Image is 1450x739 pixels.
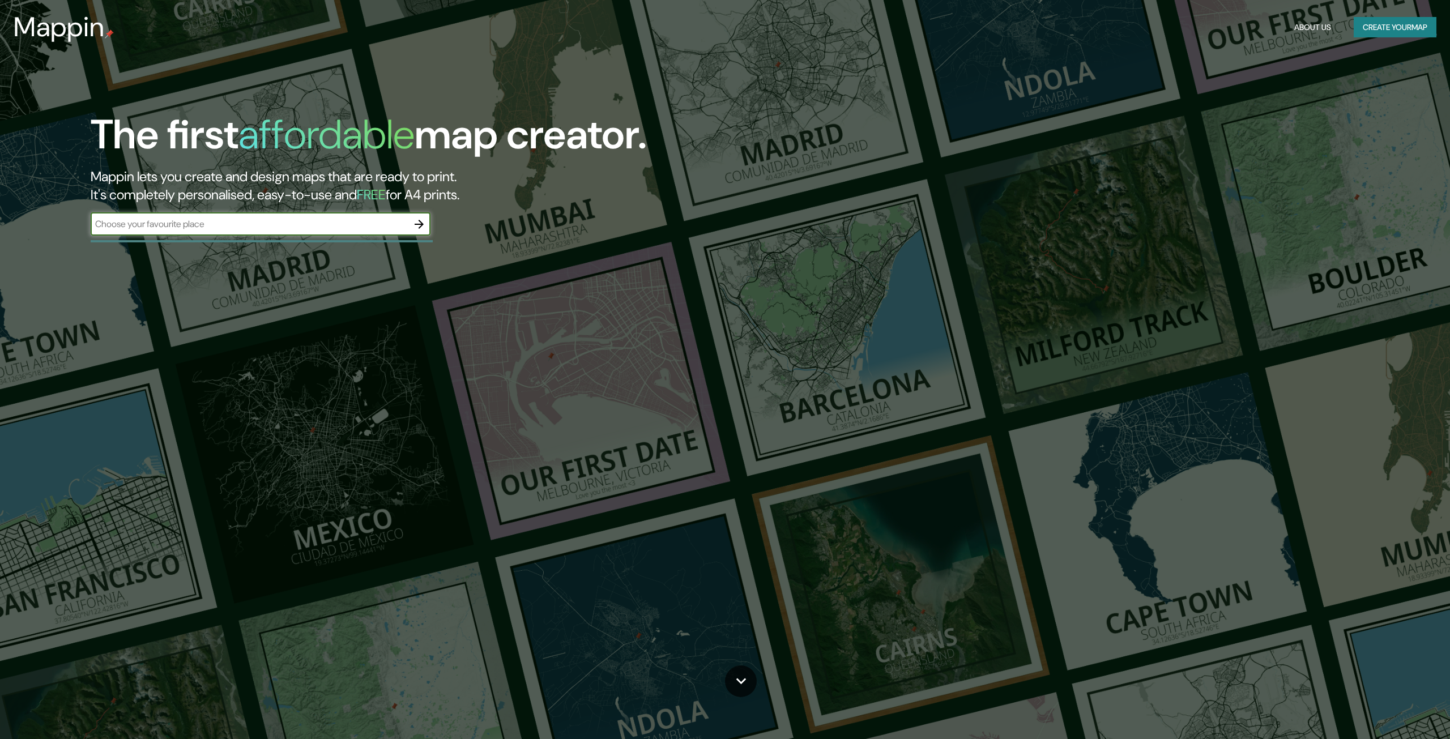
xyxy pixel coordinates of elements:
[91,168,816,204] h2: Mappin lets you create and design maps that are ready to print. It's completely personalised, eas...
[1290,17,1336,38] button: About Us
[357,186,386,203] h5: FREE
[91,217,408,230] input: Choose your favourite place
[1349,695,1438,727] iframe: Help widget launcher
[1354,17,1436,38] button: Create yourmap
[238,108,415,161] h1: affordable
[91,111,647,168] h1: The first map creator.
[14,11,105,43] h3: Mappin
[105,29,114,39] img: mappin-pin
